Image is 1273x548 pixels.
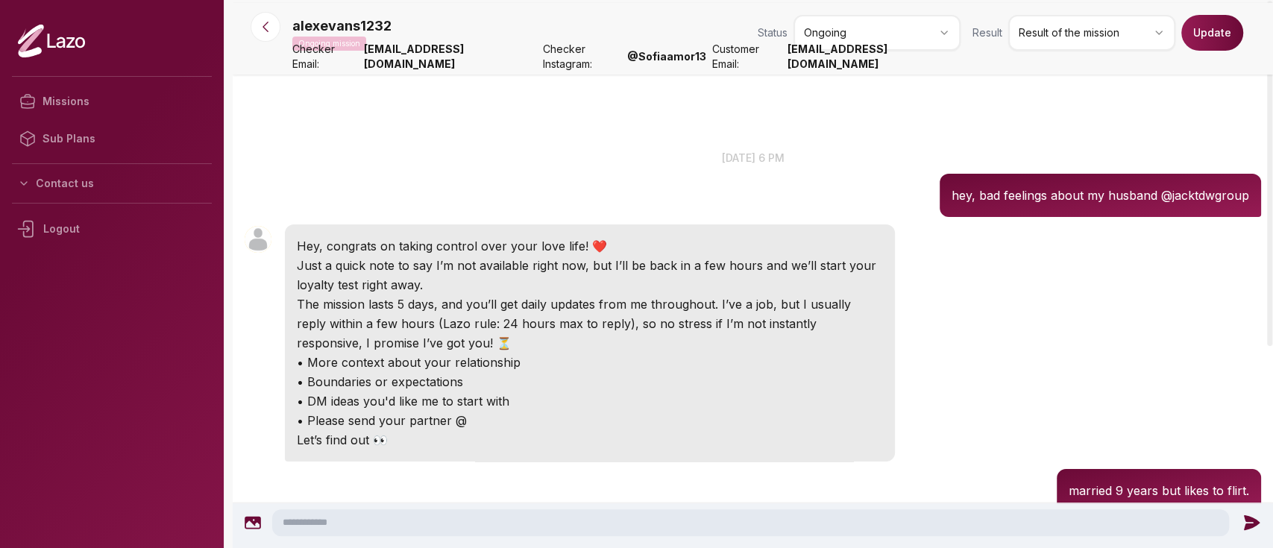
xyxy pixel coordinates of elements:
strong: @ Sofiaamor13 [627,49,706,64]
p: hey, bad feelings about my husband @jacktdwgroup [952,186,1249,205]
p: • Boundaries or expectations [297,372,883,391]
a: Sub Plans [12,120,212,157]
p: • Please send your partner @ [297,411,883,430]
div: Logout [12,210,212,248]
p: Let’s find out 👀 [297,430,883,450]
p: • DM ideas you'd like me to start with [297,391,883,411]
span: Result [972,25,1002,40]
a: Missions [12,83,212,120]
p: married 9 years but likes to flirt. [1069,481,1249,500]
p: [DATE] 6 pm [233,150,1273,166]
strong: [EMAIL_ADDRESS][DOMAIN_NAME] [364,42,537,72]
span: Checker Email: [292,42,358,72]
button: Update [1181,15,1243,51]
img: User avatar [245,226,271,253]
p: Ongoing mission [292,37,366,51]
p: The mission lasts 5 days, and you’ll get daily updates from me throughout. I’ve a job, but I usua... [297,295,883,353]
p: • More context about your relationship [297,353,883,372]
p: Just a quick note to say I’m not available right now, but I’ll be back in a few hours and we’ll s... [297,256,883,295]
span: Checker Instagram: [543,42,621,72]
button: Contact us [12,170,212,197]
span: Status [758,25,788,40]
p: alexevans1232 [292,16,392,37]
strong: [EMAIL_ADDRESS][DOMAIN_NAME] [788,42,961,72]
p: Hey, congrats on taking control over your love life! ❤️ [297,236,883,256]
span: Customer Email: [712,42,782,72]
